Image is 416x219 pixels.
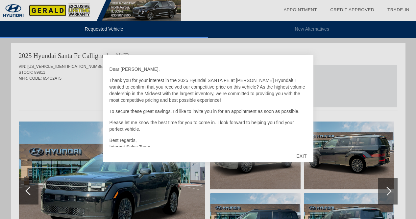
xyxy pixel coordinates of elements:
[110,119,307,132] p: Please let me know the best time for you to come in. I look forward to helping you find your perf...
[110,137,307,157] p: Best regards, Internet Sales Team [PERSON_NAME]
[330,7,374,12] a: Credit Approved
[110,77,307,103] p: Thank you for your interest in the 2025 Hyundai SANTA FE at [PERSON_NAME] Hyundai! I wanted to co...
[387,7,409,12] a: Trade-In
[110,108,307,115] p: To secure these great savings, I’d like to invite you in for an appointment as soon as possible.
[110,66,307,72] p: Dear [PERSON_NAME],
[283,7,317,12] a: Appointment
[290,146,313,166] div: EXIT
